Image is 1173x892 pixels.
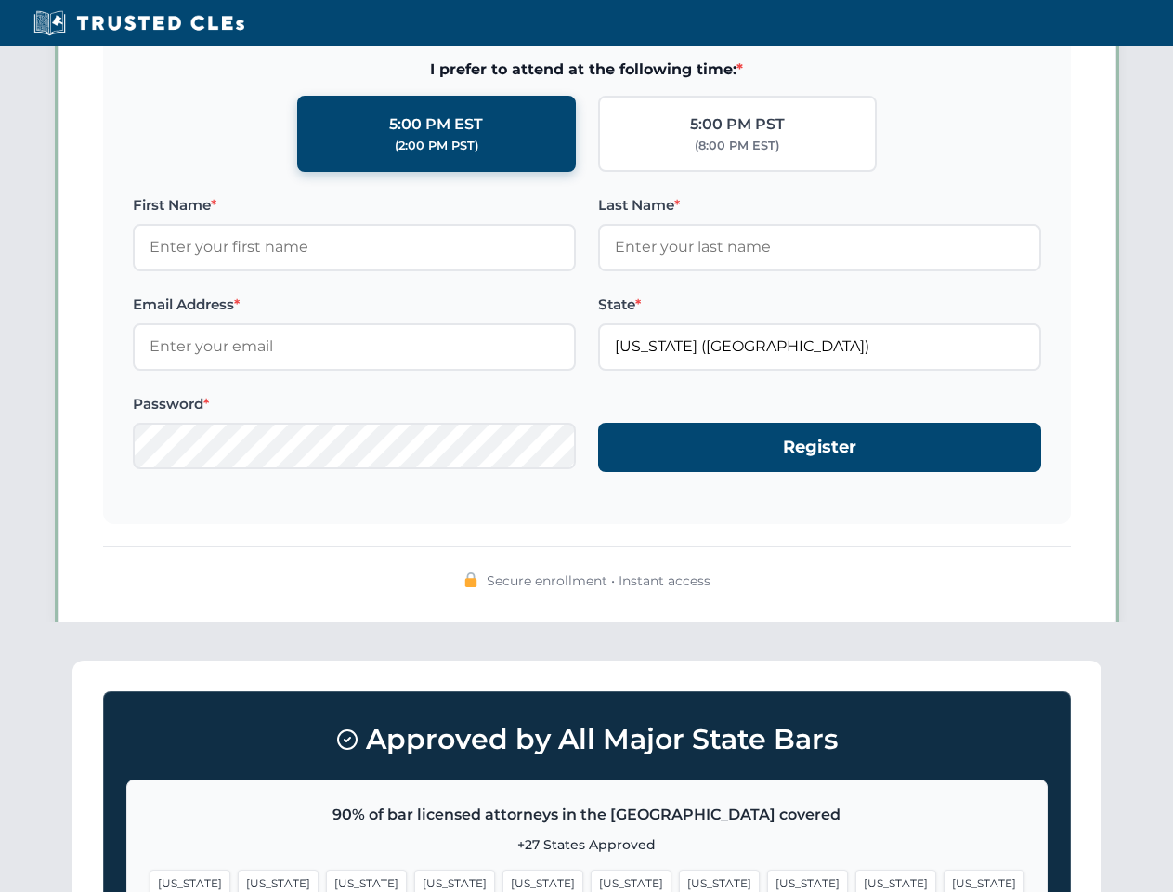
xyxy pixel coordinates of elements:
[133,294,576,316] label: Email Address
[28,9,250,37] img: Trusted CLEs
[133,58,1041,82] span: I prefer to attend at the following time:
[133,194,576,216] label: First Name
[126,715,1048,765] h3: Approved by All Major State Bars
[395,137,478,155] div: (2:00 PM PST)
[133,323,576,370] input: Enter your email
[690,112,785,137] div: 5:00 PM PST
[695,137,779,155] div: (8:00 PM EST)
[150,834,1024,855] p: +27 States Approved
[598,294,1041,316] label: State
[598,423,1041,472] button: Register
[487,571,710,591] span: Secure enrollment • Instant access
[598,323,1041,370] input: Florida (FL)
[133,224,576,270] input: Enter your first name
[133,393,576,415] label: Password
[150,803,1024,827] p: 90% of bar licensed attorneys in the [GEOGRAPHIC_DATA] covered
[389,112,483,137] div: 5:00 PM EST
[463,572,478,587] img: 🔒
[598,194,1041,216] label: Last Name
[598,224,1041,270] input: Enter your last name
